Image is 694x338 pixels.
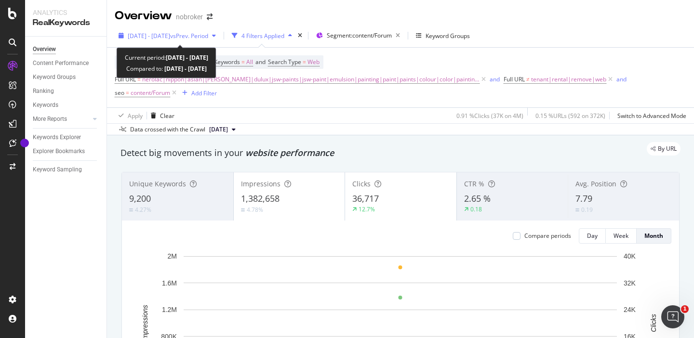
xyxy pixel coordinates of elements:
span: 7.79 [575,193,592,204]
span: tenant|rental|remove|web [531,73,606,86]
span: seo [115,89,124,97]
span: Full URL [115,75,136,83]
a: Keywords Explorer [33,132,100,143]
div: Tooltip anchor [20,139,29,147]
span: Segment: content/Forum [327,31,392,39]
b: [DATE] - [DATE] [166,53,208,62]
div: More Reports [33,114,67,124]
div: 12.7% [359,205,375,213]
span: [DATE] - [DATE] [128,32,170,40]
div: and [616,75,627,83]
span: = [303,58,306,66]
div: Analytics [33,8,99,17]
div: times [296,31,304,40]
span: By URL [658,146,677,152]
button: Day [579,228,606,244]
div: Keyword Groups [426,32,470,40]
div: Keywords [33,100,58,110]
text: 2M [168,252,177,260]
a: Explorer Bookmarks [33,146,100,156]
div: Content Performance [33,58,89,68]
span: 2.65 % [464,193,491,204]
div: and [490,75,500,83]
div: Keywords Explorer [33,132,81,143]
div: RealKeywords [33,17,99,28]
span: Impressions [241,179,280,188]
div: 0.19 [581,206,593,214]
span: Avg. Position [575,179,616,188]
a: Keywords [33,100,100,110]
button: and [490,75,500,84]
button: Segment:content/Forum [312,28,404,43]
img: Equal [575,208,579,211]
span: 9,200 [129,193,151,204]
span: 1,382,658 [241,193,280,204]
div: Data crossed with the Crawl [130,125,205,134]
iframe: Intercom live chat [661,305,684,328]
div: nobroker [176,12,203,22]
span: = [241,58,245,66]
span: nerolac|nippon|asian|[PERSON_NAME]|dulux|jsw-paints|jsw-paint|emulsion|painting|paint|paints|colo... [142,73,480,86]
a: More Reports [33,114,90,124]
span: 1 [681,305,689,313]
div: Compare periods [524,232,571,240]
div: Overview [33,44,56,54]
button: and [616,75,627,84]
a: Content Performance [33,58,100,68]
button: [DATE] [205,124,240,135]
a: Keyword Groups [33,72,100,82]
div: 4.78% [247,206,263,214]
div: Switch to Advanced Mode [617,112,686,120]
span: = [126,89,129,97]
a: Ranking [33,86,100,96]
text: 1.2M [162,306,177,313]
span: Clicks [352,179,371,188]
span: Web [307,55,320,69]
div: Current period: [125,52,208,63]
div: Clear [160,112,174,120]
button: Switch to Advanced Mode [614,108,686,123]
text: Clicks [650,314,657,332]
div: Day [587,232,598,240]
span: Keywords [214,58,240,66]
div: 0.15 % URLs ( 592 on 372K ) [535,112,605,120]
span: All [246,55,253,69]
span: 2024 Feb. 5th [209,125,228,134]
div: 0.18 [470,205,482,213]
div: Apply [128,112,143,120]
span: content/Forum [131,86,170,100]
div: Overview [115,8,172,24]
button: Week [606,228,637,244]
div: Keyword Groups [33,72,76,82]
a: Overview [33,44,100,54]
div: Compared to: [126,63,207,74]
span: and [255,58,266,66]
span: ≠ [526,75,530,83]
span: Unique Keywords [129,179,186,188]
span: Search Type [268,58,301,66]
img: Equal [241,208,245,211]
button: [DATE] - [DATE]vsPrev. Period [115,28,220,43]
button: Apply [115,108,143,123]
span: CTR % [464,179,484,188]
div: Add Filter [191,89,217,97]
text: 1.6M [162,279,177,287]
div: arrow-right-arrow-left [207,13,213,20]
text: 24K [624,306,636,313]
div: Month [644,232,663,240]
span: = [137,75,141,83]
text: 40K [624,252,636,260]
div: 4.27% [135,206,151,214]
text: 32K [624,279,636,287]
span: 36,717 [352,193,379,204]
span: vs Prev. Period [170,32,208,40]
span: Full URL [504,75,525,83]
button: Add Filter [178,87,217,99]
button: Clear [147,108,174,123]
button: Keyword Groups [412,28,474,43]
button: Month [637,228,671,244]
a: Keyword Sampling [33,165,100,175]
div: Week [614,232,628,240]
div: Keyword Sampling [33,165,82,175]
img: Equal [129,208,133,211]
